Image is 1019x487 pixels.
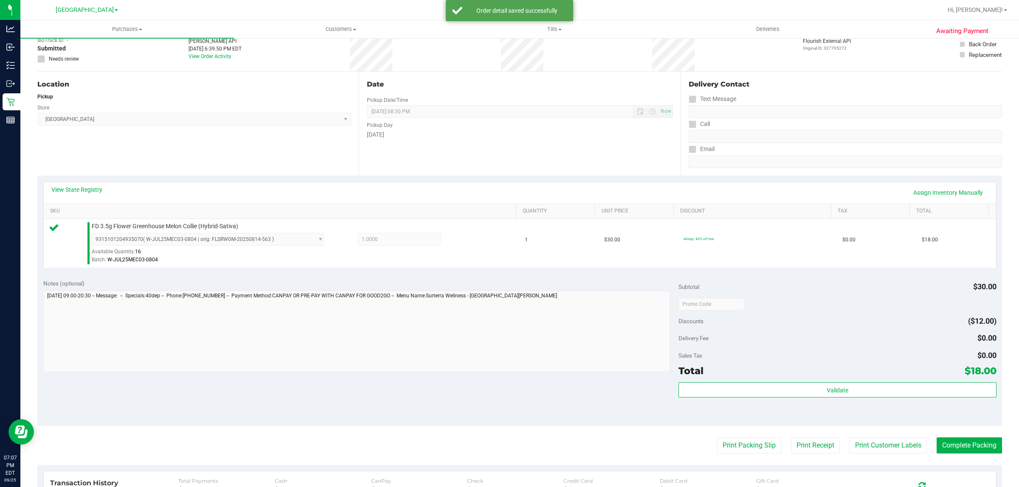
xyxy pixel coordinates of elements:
[791,437,840,453] button: Print Receipt
[969,40,997,48] div: Back Order
[367,79,673,90] div: Date
[275,478,371,484] div: Cash
[6,98,15,106] inline-svg: Retail
[678,352,702,359] span: Sales Tax
[6,116,15,124] inline-svg: Reports
[4,477,17,483] p: 09/25
[8,419,34,445] iframe: Resource center
[448,20,661,38] a: Tills
[4,454,17,477] p: 07:07 PM EDT
[745,25,791,33] span: Deliveries
[827,387,848,394] span: Validate
[678,382,996,397] button: Validate
[689,130,1002,143] input: Format: (999) 999-9999
[660,478,756,484] div: Debit Card
[67,36,68,44] span: -
[467,478,563,484] div: Check
[92,222,238,230] span: FD 3.5g Flower Greenhouse Melon Collie (Hybrid-Sativa)
[604,236,620,244] span: $30.00
[135,249,141,255] span: 16
[803,37,851,51] div: Flourish External API
[977,333,996,342] span: $0.00
[689,105,1002,118] input: Format: (999) 999-9999
[523,208,591,215] a: Quantity
[20,20,234,38] a: Purchases
[838,208,906,215] a: Tax
[37,36,65,44] span: BioTrack ID:
[680,208,828,215] a: Discount
[948,6,1003,13] span: Hi, [PERSON_NAME]!
[37,94,53,100] strong: Pickup
[678,298,744,311] input: Promo Code
[6,25,15,33] inline-svg: Analytics
[922,236,938,244] span: $18.00
[661,20,875,38] a: Deliveries
[689,93,736,105] label: Text Message
[49,55,79,63] span: Needs review
[6,43,15,51] inline-svg: Inbound
[367,121,393,129] label: Pickup Day
[678,313,704,329] span: Discounts
[916,208,985,215] a: Total
[969,50,1002,59] div: Replacement
[6,61,15,70] inline-svg: Inventory
[6,79,15,88] inline-svg: Outbound
[92,246,336,262] div: Available Quantity:
[678,283,699,290] span: Subtotal
[678,335,709,341] span: Delivery Fee
[92,257,106,263] span: Batch:
[189,37,242,45] div: [PERSON_NAME] API
[602,208,670,215] a: Unit Price
[936,26,988,36] span: Awaiting Payment
[842,236,856,244] span: $0.00
[189,45,242,53] div: [DATE] 6:39:50 PM EDT
[448,25,661,33] span: Tills
[367,130,673,139] div: [DATE]
[850,437,927,453] button: Print Customer Labels
[234,25,447,33] span: Customers
[50,208,513,215] a: SKU
[37,79,351,90] div: Location
[684,237,714,241] span: 40dep: 40% off line
[178,478,275,484] div: Total Payments
[678,365,704,377] span: Total
[525,236,528,244] span: 1
[37,104,49,112] label: Store
[965,365,996,377] span: $18.00
[37,44,66,53] span: Submitted
[937,437,1002,453] button: Complete Packing
[689,118,710,130] label: Call
[968,316,996,325] span: ($12.00)
[51,185,102,194] a: View State Registry
[908,185,988,200] a: Assign Inventory Manually
[234,20,448,38] a: Customers
[563,478,660,484] div: Credit Card
[717,437,781,453] button: Print Packing Slip
[756,478,853,484] div: Gift Card
[803,45,851,51] p: Original ID: 327795272
[689,79,1002,90] div: Delivery Contact
[371,478,467,484] div: CanPay
[189,53,231,59] a: View Order Activity
[689,143,715,155] label: Email
[43,280,84,287] span: Notes (optional)
[20,25,234,33] span: Purchases
[973,282,996,291] span: $30.00
[467,6,567,15] div: Order detail saved successfully
[56,6,114,14] span: [GEOGRAPHIC_DATA]
[107,257,158,263] span: W-JUL25MEC03-0804
[367,96,408,104] label: Pickup Date/Time
[977,351,996,360] span: $0.00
